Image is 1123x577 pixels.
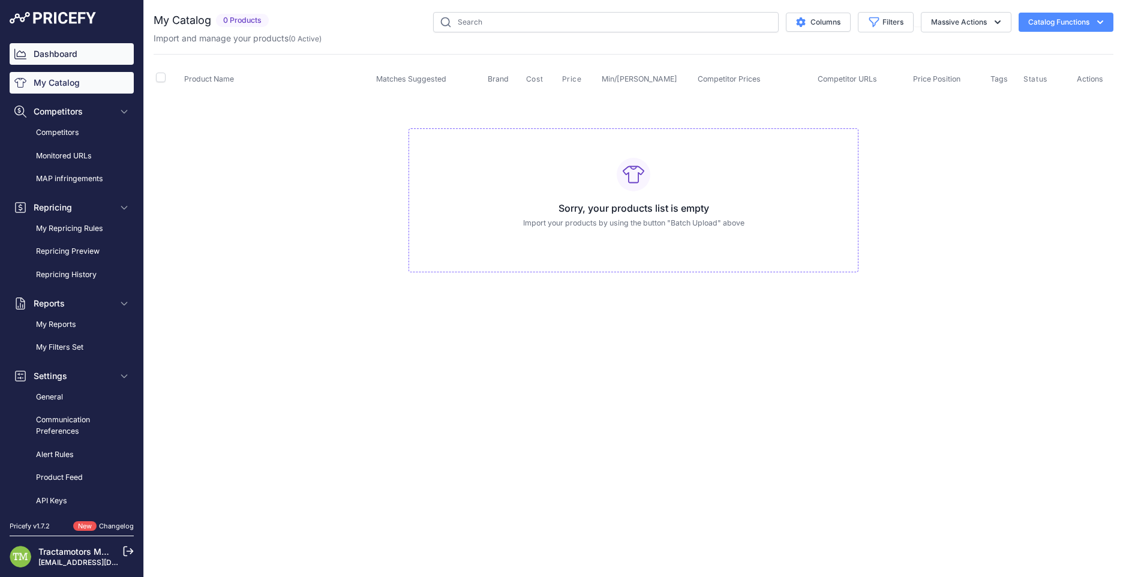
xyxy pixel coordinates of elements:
[154,32,322,44] p: Import and manage your products
[289,34,322,43] span: ( )
[34,106,112,118] span: Competitors
[10,72,134,94] a: My Catalog
[913,74,960,83] span: Price Position
[10,122,134,143] a: Competitors
[34,202,112,214] span: Repricing
[921,12,1011,32] button: Massive Actions
[10,169,134,190] a: MAP infringements
[858,12,914,32] button: Filters
[10,444,134,465] a: Alert Rules
[10,101,134,122] button: Competitors
[698,74,761,83] span: Competitor Prices
[10,43,134,65] a: Dashboard
[526,74,545,84] button: Cost
[1023,74,1047,84] span: Status
[38,558,164,567] a: [EMAIL_ADDRESS][DOMAIN_NAME]
[1023,74,1050,84] button: Status
[154,12,211,29] h2: My Catalog
[1077,74,1103,83] span: Actions
[602,74,677,83] span: Min/[PERSON_NAME]
[38,546,134,557] a: Tractamotors Marketing
[10,146,134,167] a: Monitored URLs
[1019,13,1113,32] button: Catalog Functions
[10,410,134,441] a: Communication Preferences
[10,197,134,218] button: Repricing
[10,387,134,408] a: General
[10,293,134,314] button: Reports
[488,74,509,83] span: Brand
[184,74,234,83] span: Product Name
[10,365,134,387] button: Settings
[376,74,446,83] span: Matches Suggested
[562,74,584,84] button: Price
[10,241,134,262] a: Repricing Preview
[10,491,134,512] a: API Keys
[291,34,319,43] a: 0 Active
[10,467,134,488] a: Product Feed
[216,14,269,28] span: 0 Products
[526,74,543,84] span: Cost
[10,337,134,358] a: My Filters Set
[562,74,582,84] span: Price
[99,522,134,530] a: Changelog
[419,218,848,229] p: Import your products by using the button "Batch Upload" above
[73,521,97,531] span: New
[10,265,134,286] a: Repricing History
[34,370,112,382] span: Settings
[990,74,1008,83] span: Tags
[433,12,779,32] input: Search
[786,13,851,32] button: Columns
[10,12,96,24] img: Pricefy Logo
[10,218,134,239] a: My Repricing Rules
[34,297,112,309] span: Reports
[10,514,134,535] a: Widget
[10,314,134,335] a: My Reports
[419,201,848,215] h3: Sorry, your products list is empty
[10,521,50,531] div: Pricefy v1.7.2
[818,74,877,83] span: Competitor URLs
